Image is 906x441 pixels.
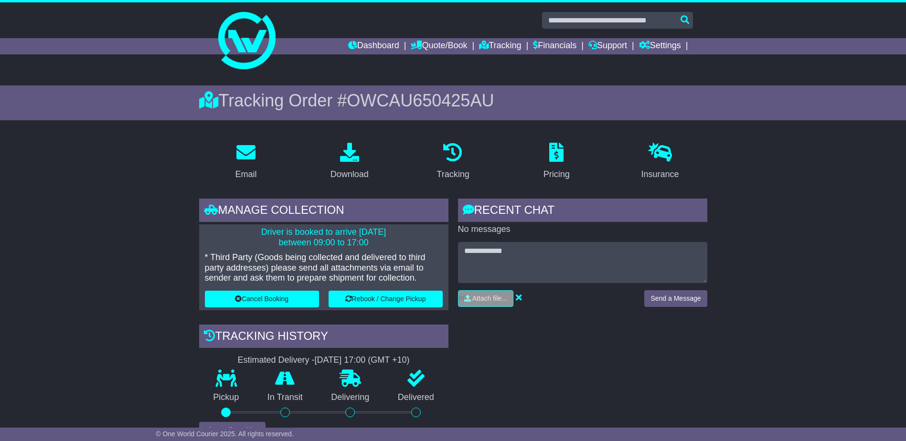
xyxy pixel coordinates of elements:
[479,38,521,54] a: Tracking
[458,224,707,235] p: No messages
[324,139,375,184] a: Download
[205,291,319,307] button: Cancel Booking
[411,38,467,54] a: Quote/Book
[644,290,707,307] button: Send a Message
[537,139,576,184] a: Pricing
[229,139,263,184] a: Email
[544,168,570,181] div: Pricing
[347,91,494,110] span: OWCAU650425AU
[533,38,576,54] a: Financials
[437,168,469,181] div: Tracking
[458,199,707,224] div: RECENT CHAT
[315,355,410,366] div: [DATE] 17:00 (GMT +10)
[588,38,627,54] a: Support
[199,392,254,403] p: Pickup
[641,168,679,181] div: Insurance
[384,392,448,403] p: Delivered
[199,422,266,439] button: View Full Tracking
[199,90,707,111] div: Tracking Order #
[329,291,443,307] button: Rebook / Change Pickup
[330,168,369,181] div: Download
[639,38,681,54] a: Settings
[199,199,448,224] div: Manage collection
[348,38,399,54] a: Dashboard
[253,392,317,403] p: In Transit
[199,325,448,350] div: Tracking history
[235,168,256,181] div: Email
[199,355,448,366] div: Estimated Delivery -
[156,430,294,438] span: © One World Courier 2025. All rights reserved.
[635,139,685,184] a: Insurance
[205,227,443,248] p: Driver is booked to arrive [DATE] between 09:00 to 17:00
[430,139,475,184] a: Tracking
[317,392,384,403] p: Delivering
[205,252,443,283] p: * Third Party (Goods being collected and delivered to third party addresses) please send all atta...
